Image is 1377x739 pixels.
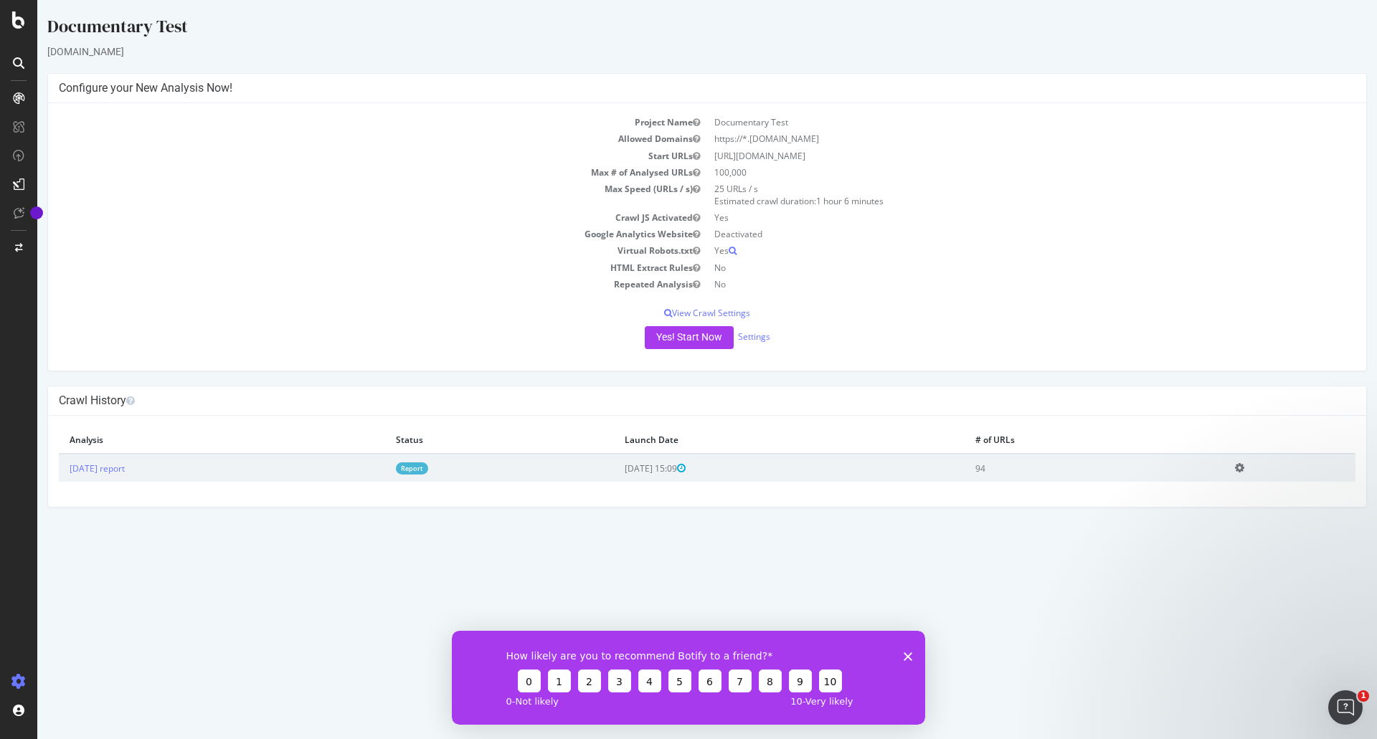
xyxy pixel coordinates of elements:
[22,164,670,181] td: Max # of Analysed URLs
[22,426,348,454] th: Analysis
[670,181,1318,209] td: 25 URLs / s Estimated crawl duration:
[22,226,670,242] td: Google Analytics Website
[670,130,1318,147] td: https://*.[DOMAIN_NAME]
[22,114,670,130] td: Project Name
[22,276,670,292] td: Repeated Analysis
[587,462,648,475] span: [DATE] 15:09
[670,242,1318,259] td: Yes
[1358,690,1369,702] span: 1
[22,307,1318,319] p: View Crawl Settings
[32,462,87,475] a: [DATE] report
[670,114,1318,130] td: Documentary Test
[22,259,670,276] td: HTML Extract Rules
[779,195,846,207] span: 1 hour 6 minutes
[22,209,670,226] td: Crawl JS Activated
[22,130,670,147] td: Allowed Domains
[22,181,670,209] td: Max Speed (URLs / s)
[670,226,1318,242] td: Deactivated
[10,14,1330,44] div: Documentary Test
[348,426,577,454] th: Status
[10,44,1330,59] div: [DOMAIN_NAME]
[670,148,1318,164] td: [URL][DOMAIN_NAME]
[22,242,670,259] td: Virtual Robots.txt
[927,454,1187,482] td: 94
[701,330,733,343] a: Settings
[607,326,696,349] button: Yes! Start Now
[30,206,43,219] div: Tooltip anchor
[22,81,1318,95] h4: Configure your New Analysis Now!
[1328,690,1363,725] iframe: Intercom live chat
[359,462,391,475] a: Report
[452,631,925,725] iframe: Survey from Botify
[22,394,1318,408] h4: Crawl History
[22,148,670,164] td: Start URLs
[670,209,1318,226] td: Yes
[670,276,1318,292] td: No
[577,426,927,454] th: Launch Date
[670,259,1318,276] td: No
[670,164,1318,181] td: 100,000
[927,426,1187,454] th: # of URLs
